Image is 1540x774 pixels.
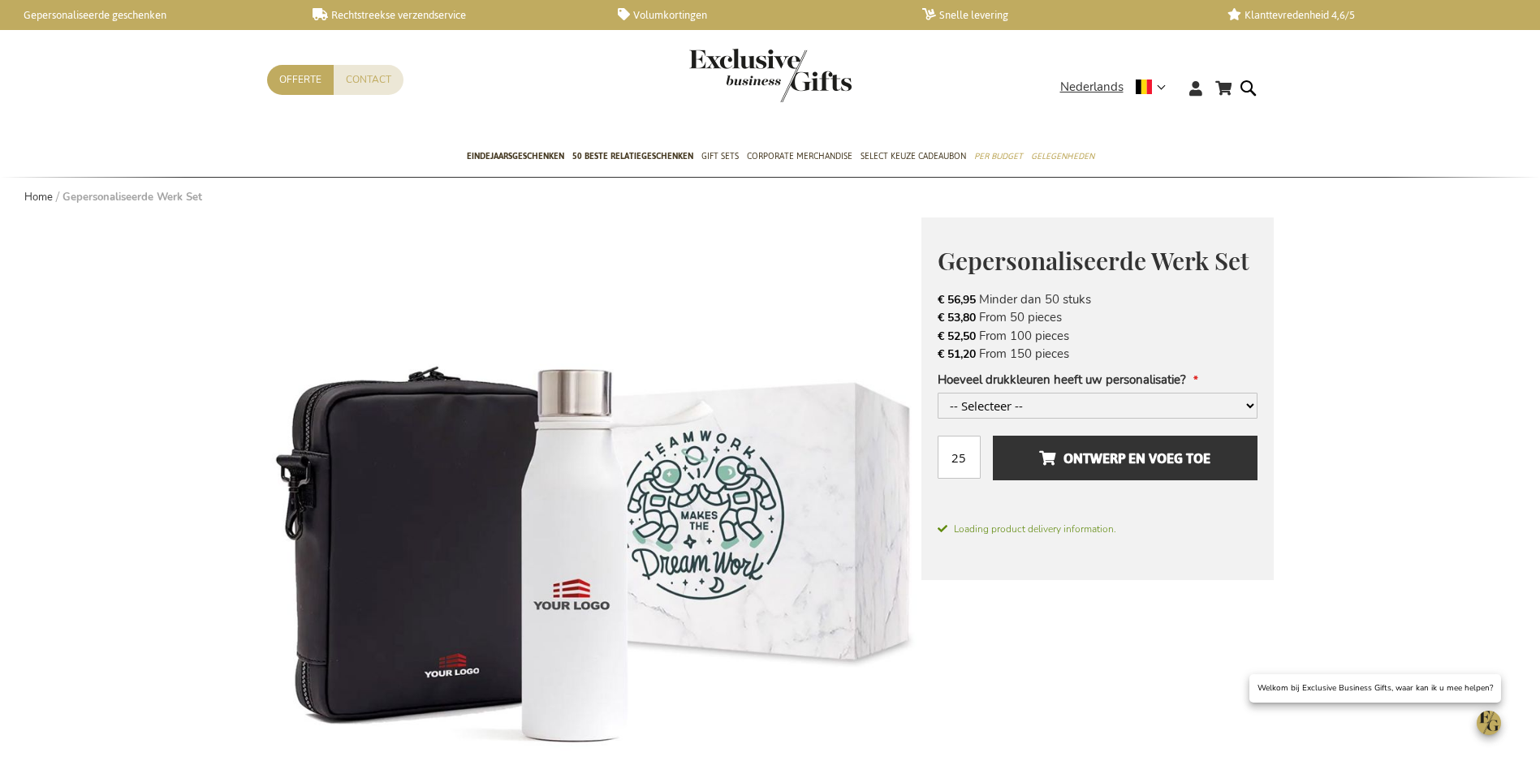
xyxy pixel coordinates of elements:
[701,148,739,165] span: Gift Sets
[618,8,896,22] a: Volumkortingen
[689,49,770,102] a: store logo
[1060,78,1176,97] div: Nederlands
[1227,8,1506,22] a: Klanttevredenheid 4,6/5
[938,290,1257,308] li: Minder dan 50 stuks
[8,8,287,22] a: Gepersonaliseerde geschenken
[267,65,334,95] a: Offerte
[334,65,403,95] a: Contact
[1031,148,1094,165] span: Gelegenheden
[922,8,1201,22] a: Snelle levering
[689,49,852,102] img: Exclusive Business gifts logo
[974,148,1023,165] span: Per Budget
[747,148,852,165] span: Corporate Merchandise
[938,345,1257,363] li: From 150 pieces
[938,308,1257,326] li: From 50 pieces
[938,372,1186,388] span: Hoeveel drukkleuren heeft uw personalisatie?
[1039,445,1210,471] span: Ontwerp en voeg toe
[938,329,976,344] span: € 52,50
[938,327,1257,345] li: From 100 pieces
[993,436,1257,480] button: Ontwerp en voeg toe
[572,148,693,165] span: 50 beste relatiegeschenken
[938,522,1257,536] span: Loading product delivery information.
[1060,78,1124,97] span: Nederlands
[313,8,591,22] a: Rechtstreekse verzendservice
[938,346,976,362] span: € 51,20
[938,436,981,479] input: Aantal
[467,148,564,165] span: Eindejaarsgeschenken
[861,148,966,165] span: Select Keuze Cadeaubon
[938,310,976,325] span: € 53,80
[938,292,976,307] span: € 56,95
[938,244,1249,277] span: Gepersonaliseerde Werk Set
[63,190,202,204] strong: Gepersonaliseerde Werk Set
[24,190,53,204] a: Home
